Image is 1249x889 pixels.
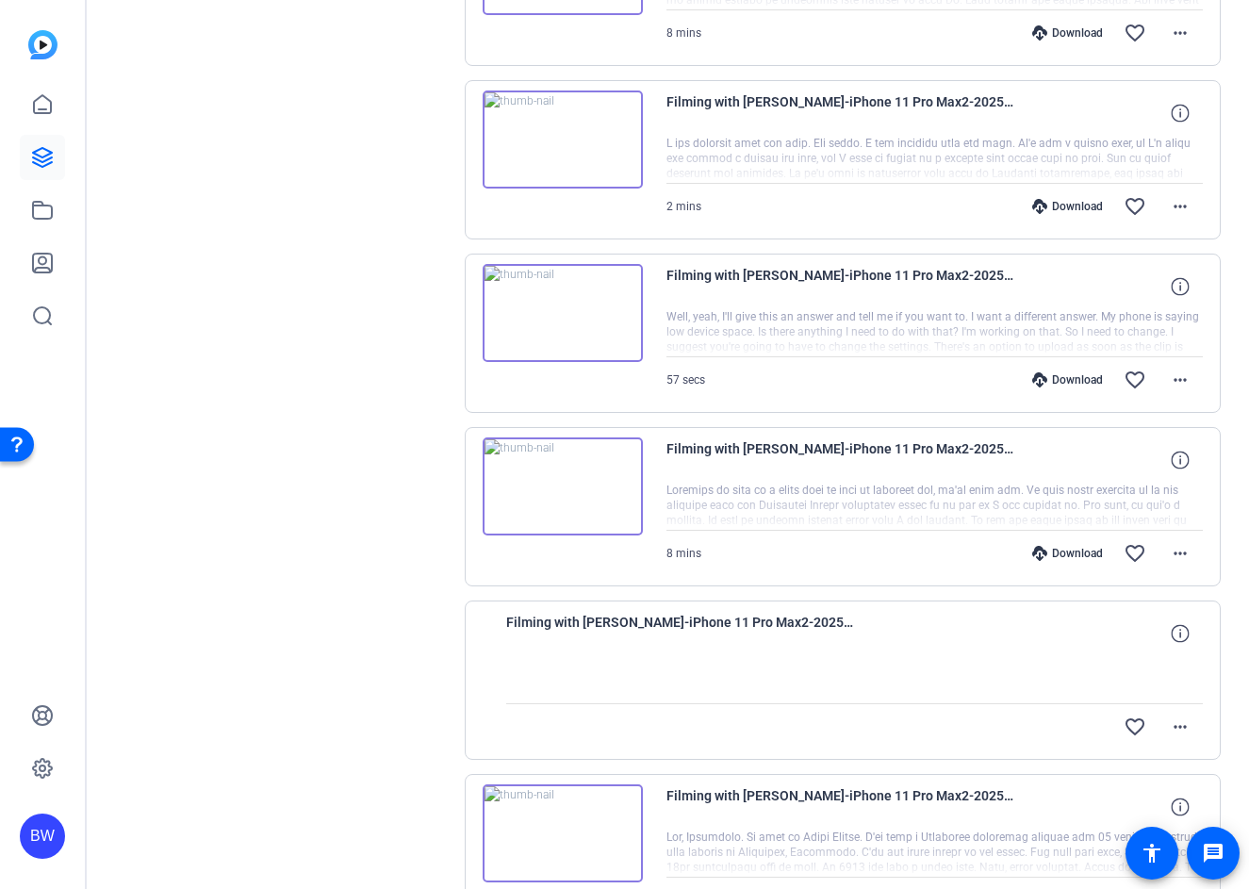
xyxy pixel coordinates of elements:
span: 2 mins [666,200,701,213]
div: BW [20,814,65,859]
img: thumb-nail [483,264,643,362]
span: Filming with [PERSON_NAME]-iPhone 11 Pro Max2-2025-09-18-12-03-08-348-0 [666,91,1015,136]
mat-icon: more_horiz [1169,542,1191,565]
span: Filming with [PERSON_NAME]-iPhone 11 Pro Max2-2025-09-18-11-59-26-474-0 [666,264,1015,309]
mat-icon: message [1202,842,1224,864]
img: thumb-nail [483,91,643,189]
img: thumb-nail [483,437,643,535]
span: 8 mins [666,547,701,560]
mat-icon: favorite_border [1124,542,1146,565]
mat-icon: favorite_border [1124,716,1146,738]
div: Download [1023,25,1112,41]
mat-icon: more_horiz [1169,716,1191,738]
mat-icon: favorite_border [1124,369,1146,391]
mat-icon: more_horiz [1169,195,1191,218]
span: Filming with [PERSON_NAME]-iPhone 11 Pro Max2-2025-09-18-11-50-39-756-0 [666,437,1015,483]
span: 57 secs [666,373,705,387]
span: Filming with [PERSON_NAME]-iPhone 11 Pro Max2-2025-09-18-11-49-37-152-0 [506,611,855,656]
mat-icon: more_horiz [1169,22,1191,44]
img: thumb-nail [483,784,643,882]
mat-icon: favorite_border [1124,22,1146,44]
mat-icon: more_horiz [1169,369,1191,391]
mat-icon: accessibility [1141,842,1163,864]
div: Download [1023,372,1112,387]
mat-icon: favorite_border [1124,195,1146,218]
img: blue-gradient.svg [28,30,58,59]
span: Filming with [PERSON_NAME]-iPhone 11 Pro Max2-2025-09-18-11-47-29-179-0 [666,784,1015,830]
span: 8 mins [666,26,701,40]
div: Download [1023,546,1112,561]
div: Download [1023,199,1112,214]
